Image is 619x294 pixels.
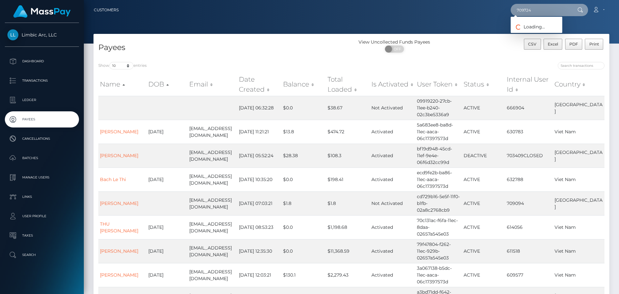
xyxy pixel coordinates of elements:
td: [EMAIL_ADDRESS][DOMAIN_NAME] [188,191,237,215]
td: Viet Nam [553,167,604,191]
td: $1.8 [281,191,326,215]
img: MassPay Logo [13,5,71,18]
th: Total Loaded: activate to sort column ascending [326,73,370,96]
a: Ledger [5,92,79,108]
button: CSV [524,39,541,50]
a: Dashboard [5,53,79,69]
td: 630783 [505,120,553,144]
td: $0.0 [281,96,326,120]
th: DOB: activate to sort column descending [147,73,188,96]
a: Customers [94,3,119,17]
td: [DATE] [147,167,188,191]
th: Country: activate to sort column ascending [553,73,604,96]
a: Batches [5,150,79,166]
td: [EMAIL_ADDRESS][DOMAIN_NAME] [188,167,237,191]
a: Manage Users [5,169,79,186]
select: Showentries [109,62,133,69]
td: 666904 [505,96,553,120]
td: Not Activated [370,96,416,120]
p: User Profile [7,211,76,221]
td: [DATE] [147,215,188,239]
td: ACTIVE [462,96,506,120]
a: Bach Le Thi [100,177,126,182]
td: [GEOGRAPHIC_DATA] [553,96,604,120]
td: Activated [370,120,416,144]
td: 79f47804-f262-11ec-929b-02657a545e03 [415,239,462,263]
h4: Payees [98,42,347,53]
a: Taxes [5,228,79,244]
a: User Profile [5,208,79,224]
td: Not Activated [370,191,416,215]
th: Is Activated: activate to sort column ascending [370,73,416,96]
td: [EMAIL_ADDRESS][DOMAIN_NAME] [188,239,237,263]
td: [DATE] 08:53:23 [237,215,281,239]
th: User Token: activate to sort column ascending [415,73,462,96]
a: Transactions [5,73,79,89]
td: 70c131ac-f6fa-11ec-8daa-02657a545e03 [415,215,462,239]
p: Batches [7,153,76,163]
td: $474.72 [326,120,370,144]
p: Manage Users [7,173,76,182]
td: 614056 [505,215,553,239]
td: ACTIVE [462,215,506,239]
td: $1,198.68 [326,215,370,239]
p: Payees [7,115,76,124]
th: Balance: activate to sort column ascending [281,73,326,96]
p: Ledger [7,95,76,105]
button: Print [585,39,603,50]
td: 709094 [505,191,553,215]
td: Activated [370,167,416,191]
td: Activated [370,239,416,263]
a: Links [5,189,79,205]
button: PDF [565,39,583,50]
td: ACTIVE [462,239,506,263]
a: [PERSON_NAME] [100,272,138,278]
a: [PERSON_NAME] [100,248,138,254]
td: Viet Nam [553,263,604,287]
td: [EMAIL_ADDRESS][DOMAIN_NAME] [188,144,237,167]
td: 09919220-27cb-11ee-b240-02c3be5336a9 [415,96,462,120]
td: Activated [370,263,416,287]
td: $2,279.43 [326,263,370,287]
td: [DATE] 12:03:21 [237,263,281,287]
td: 703409CLOSED [505,144,553,167]
td: ACTIVE [462,167,506,191]
span: Limbic Arc, LLC [5,32,79,38]
td: [DATE] [147,239,188,263]
p: Links [7,192,76,202]
td: ACTIVE [462,191,506,215]
p: Search [7,250,76,260]
td: [EMAIL_ADDRESS][DOMAIN_NAME] [188,263,237,287]
td: Activated [370,144,416,167]
td: bf19d948-45cd-11ef-9e4e-06f6d32cc99d [415,144,462,167]
td: [DATE] 12:35:30 [237,239,281,263]
a: Search [5,247,79,263]
label: Show entries [98,62,147,69]
td: $38.67 [326,96,370,120]
td: $11,368.59 [326,239,370,263]
span: PDF [569,42,578,46]
td: 611518 [505,239,553,263]
td: [EMAIL_ADDRESS][DOMAIN_NAME] [188,215,237,239]
td: $0.0 [281,167,326,191]
td: ACTIVE [462,120,506,144]
a: THU [PERSON_NAME] [100,221,138,234]
th: Email: activate to sort column ascending [188,73,237,96]
td: [DATE] 10:35:20 [237,167,281,191]
td: [GEOGRAPHIC_DATA] [553,144,604,167]
a: [PERSON_NAME] [100,153,138,158]
p: Cancellations [7,134,76,144]
td: 609577 [505,263,553,287]
td: Viet Nam [553,215,604,239]
td: ACTIVE [462,263,506,287]
th: Name: activate to sort column ascending [98,73,147,96]
td: [DATE] 06:32:28 [237,96,281,120]
span: OFF [388,46,405,53]
td: 5a683ee8-ba8d-11ec-aaca-06c17397573d [415,120,462,144]
button: Excel [544,39,563,50]
td: [DATE] [147,120,188,144]
td: $13.8 [281,120,326,144]
td: $0.0 [281,215,326,239]
td: 632788 [505,167,553,191]
td: [DATE] 07:03:21 [237,191,281,215]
